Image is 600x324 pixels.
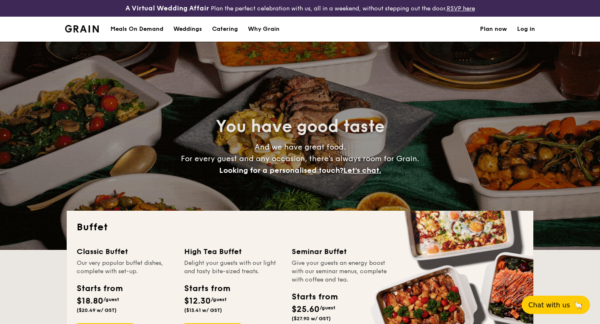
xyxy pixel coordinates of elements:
a: Meals On Demand [105,17,168,42]
span: ($13.41 w/ GST) [184,307,222,313]
span: Let's chat. [343,166,381,175]
div: Delight your guests with our light and tasty bite-sized treats. [184,259,282,276]
button: Chat with us🦙 [522,296,590,314]
div: Starts from [77,282,122,295]
span: Chat with us [528,301,570,309]
h1: Catering [212,17,238,42]
a: Weddings [168,17,207,42]
span: /guest [320,305,335,311]
a: Plan now [480,17,507,42]
div: Starts from [184,282,230,295]
a: Logotype [65,25,99,32]
a: Why Grain [243,17,285,42]
div: Our very popular buffet dishes, complete with set-up. [77,259,174,276]
a: RSVP here [447,5,475,12]
div: Seminar Buffet [292,246,389,257]
a: Catering [207,17,243,42]
h2: Buffet [77,221,523,234]
span: $12.30 [184,296,211,306]
span: $25.60 [292,304,320,314]
img: Grain [65,25,99,32]
div: Classic Buffet [77,246,174,257]
h4: A Virtual Wedding Affair [125,3,209,13]
div: Meals On Demand [110,17,163,42]
span: ($20.49 w/ GST) [77,307,117,313]
span: $18.80 [77,296,103,306]
span: /guest [103,297,119,302]
span: 🦙 [573,300,583,310]
div: Starts from [292,291,337,303]
div: Give your guests an energy boost with our seminar menus, complete with coffee and tea. [292,259,389,284]
span: /guest [211,297,227,302]
div: Why Grain [248,17,280,42]
span: ($27.90 w/ GST) [292,316,331,322]
div: Plan the perfect celebration with us, all in a weekend, without stepping out the door. [100,3,500,13]
div: Weddings [173,17,202,42]
a: Log in [517,17,535,42]
div: High Tea Buffet [184,246,282,257]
